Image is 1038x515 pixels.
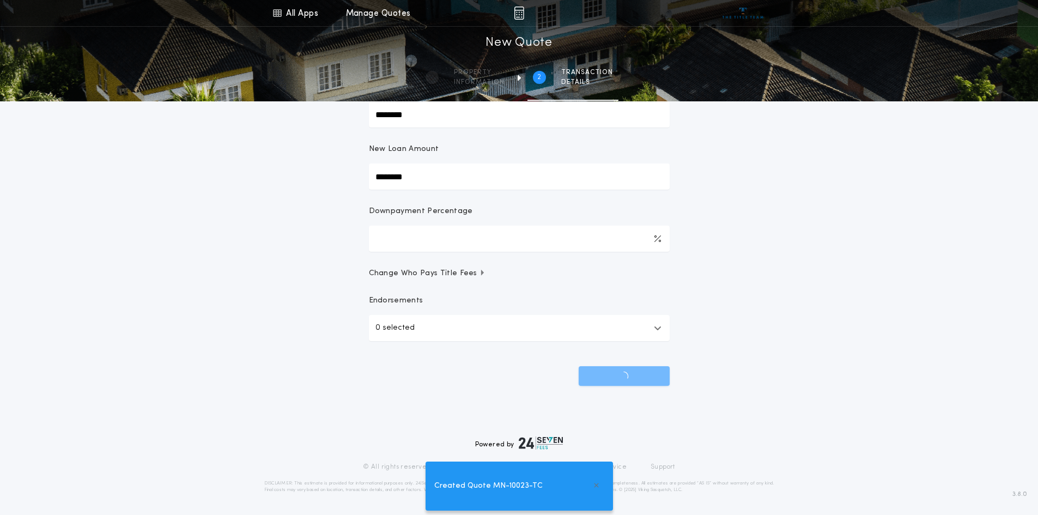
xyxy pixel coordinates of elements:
div: Powered by [475,437,563,450]
h2: 2 [537,73,541,82]
img: vs-icon [723,8,763,19]
input: Downpayment Percentage [369,226,670,252]
p: New Loan Amount [369,144,439,155]
input: Sale Price [369,101,670,128]
p: Endorsements [369,295,670,306]
img: logo [519,437,563,450]
span: details [561,78,613,87]
span: Change Who Pays Title Fees [369,268,486,279]
span: information [454,78,505,87]
button: Change Who Pays Title Fees [369,268,670,279]
input: New Loan Amount [369,163,670,190]
button: 0 selected [369,315,670,341]
p: Downpayment Percentage [369,206,473,217]
span: Transaction [561,68,613,77]
span: Property [454,68,505,77]
span: Created Quote MN-10023-TC [434,480,543,492]
img: img [514,7,524,20]
p: 0 selected [375,322,415,335]
h1: New Quote [485,34,552,52]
